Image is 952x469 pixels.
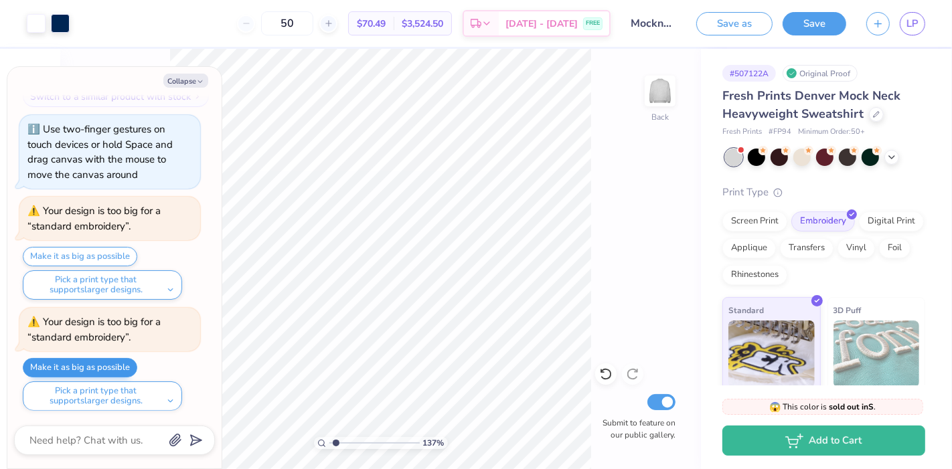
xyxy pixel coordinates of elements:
[769,126,791,138] span: # FP94
[798,126,865,138] span: Minimum Order: 50 +
[783,12,846,35] button: Save
[722,265,787,285] div: Rhinestones
[722,65,776,82] div: # 507122A
[27,122,173,181] div: Use two-finger gestures on touch devices or hold Space and drag canvas with the mouse to move the...
[402,17,443,31] span: $3,524.50
[27,315,161,344] div: Your design is too big for a “standard embroidery”.
[163,74,208,88] button: Collapse
[261,11,313,35] input: – –
[193,92,202,100] img: Switch to a similar product with stock
[696,12,773,35] button: Save as
[838,238,875,258] div: Vinyl
[783,65,858,82] div: Original Proof
[722,88,900,122] span: Fresh Prints Denver Mock Neck Heavyweight Sweatshirt
[834,320,920,387] img: 3D Puff
[722,211,787,231] div: Screen Print
[23,86,209,107] button: Switch to a similar product with stock
[722,126,762,138] span: Fresh Prints
[829,401,874,412] strong: sold out in S
[791,211,855,231] div: Embroidery
[722,426,925,456] button: Add to Cart
[728,320,815,387] img: Standard
[722,185,925,200] div: Print Type
[423,437,445,449] span: 137 %
[770,401,876,413] span: This color is .
[879,238,910,258] div: Foil
[23,247,137,266] button: Make it as big as possible
[834,303,862,317] span: 3D Puff
[586,19,600,28] span: FREE
[23,270,182,300] button: Pick a print type that supportslarger designs.
[770,401,781,413] span: 😱
[621,10,686,37] input: Untitled Design
[722,238,776,258] div: Applique
[728,303,764,317] span: Standard
[780,238,834,258] div: Transfers
[27,204,161,233] div: Your design is too big for a “standard embroidery”.
[23,358,137,377] button: Make it as big as possible
[23,381,182,411] button: Pick a print type that supportslarger designs.
[859,211,924,231] div: Digital Print
[357,17,386,31] span: $70.49
[906,16,919,31] span: LP
[651,111,669,123] div: Back
[647,78,673,104] img: Back
[595,417,676,441] label: Submit to feature on our public gallery.
[900,12,925,35] a: LP
[505,17,578,31] span: [DATE] - [DATE]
